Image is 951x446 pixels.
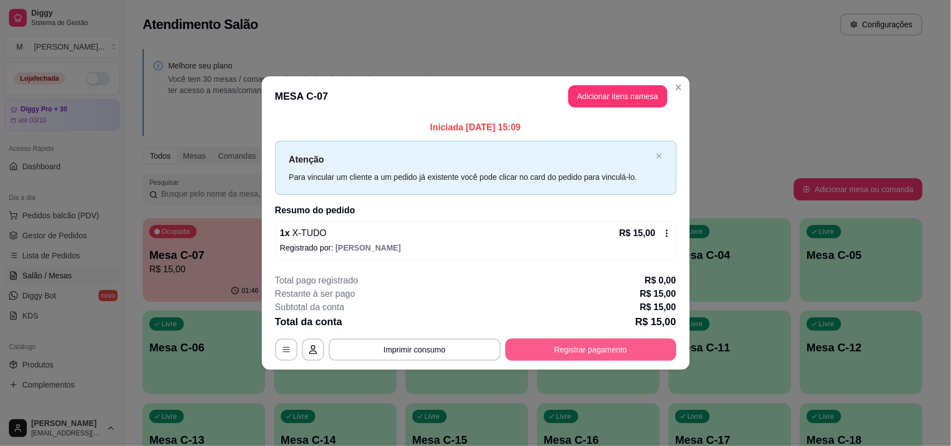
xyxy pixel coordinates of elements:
[275,274,358,287] p: Total pago registrado
[275,314,343,330] p: Total da conta
[275,204,676,217] h2: Resumo do pedido
[640,287,676,301] p: R$ 15,00
[275,301,345,314] p: Subtotal da conta
[289,171,651,183] div: Para vincular um cliente a um pedido já existente você pode clicar no card do pedido para vinculá...
[290,228,326,238] span: X-TUDO
[568,85,667,107] button: Adicionar itens namesa
[640,301,676,314] p: R$ 15,00
[335,243,401,252] span: [PERSON_NAME]
[280,227,327,240] p: 1 x
[275,287,355,301] p: Restante à ser pago
[275,121,676,134] p: Iniciada [DATE] 15:09
[262,76,690,116] header: MESA C-07
[280,242,671,253] p: Registrado por:
[656,153,662,160] button: close
[620,227,656,240] p: R$ 15,00
[635,314,676,330] p: R$ 15,00
[645,274,676,287] p: R$ 0,00
[670,79,687,96] button: Close
[505,339,676,361] button: Registrar pagamento
[289,153,651,166] p: Atenção
[329,339,501,361] button: Imprimir consumo
[656,153,662,159] span: close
